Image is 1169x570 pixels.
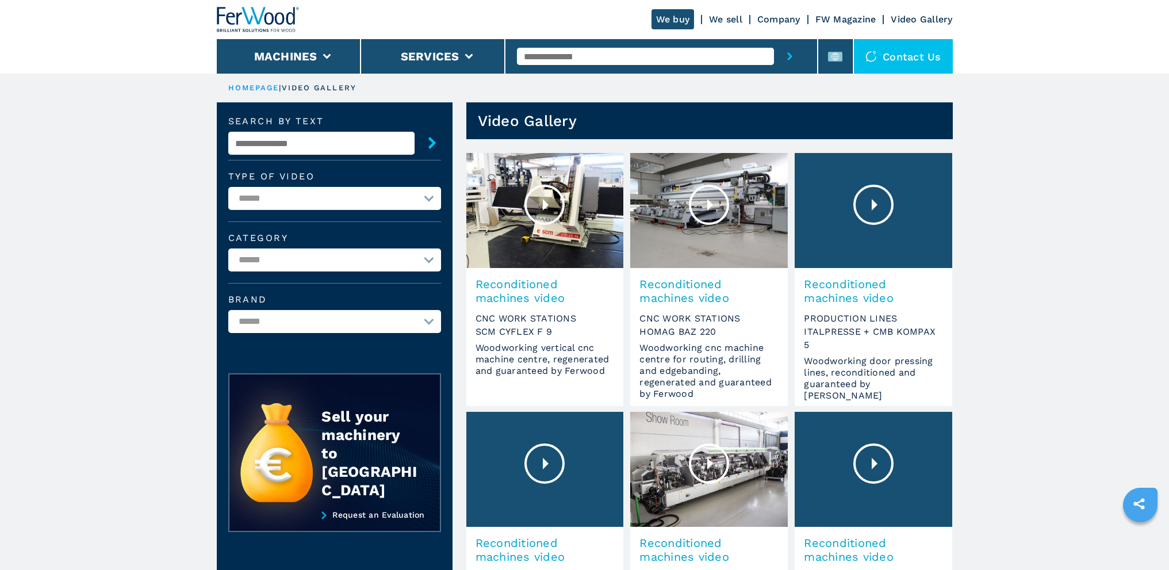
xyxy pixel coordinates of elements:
[757,14,800,25] a: Company
[254,49,317,63] button: Machines
[401,49,459,63] button: Services
[774,39,806,74] button: submit-button
[228,172,441,181] label: Type of video
[282,83,357,93] p: video gallery
[891,14,952,25] a: Video Gallery
[321,407,417,499] div: Sell your machinery to [GEOGRAPHIC_DATA]
[804,536,943,564] span: Reconditioned machines video
[804,325,943,351] span: ITALPRESSE + CMB KOMPAX 5
[476,342,615,377] span: Woodworking vertical cnc machine centre, regenerated and guaranteed by Ferwood
[804,312,943,325] span: PRODUCTION LINES
[279,83,281,92] span: |
[228,234,441,243] label: Category
[639,536,779,564] span: Reconditioned machines video
[476,312,615,325] span: CNC WORK STATIONS
[1125,489,1153,518] a: sharethis
[854,39,953,74] div: Contact us
[804,277,943,305] span: Reconditioned machines video
[476,277,615,305] span: Reconditioned machines video
[228,295,441,304] label: Brand
[228,499,441,551] a: Request an Evaluation
[217,7,300,32] img: Ferwood
[865,51,877,62] img: Contact us
[228,83,279,92] a: HOMEPAGE
[639,325,779,338] span: HOMAG BAZ 220
[639,342,779,400] span: Woodworking cnc machine centre for routing, drilling and edgebanding, regenerated and guaranteed ...
[476,536,615,564] span: Reconditioned machines video
[478,112,577,130] h1: Video Gallery
[815,14,876,25] a: FW Magazine
[804,355,943,401] span: Woodworking door pressing lines, reconditioned and guaranteed by [PERSON_NAME]
[639,312,779,325] span: CNC WORK STATIONS
[651,9,695,29] a: We buy
[709,14,742,25] a: We sell
[639,277,779,305] span: Reconditioned machines video
[630,153,788,268] img: Reconditioned machines video
[466,153,624,268] img: Reconditioned machines video
[228,117,415,126] label: Search by text
[630,412,788,527] img: Reconditioned machines video
[476,325,615,338] span: SCM CYFLEX F 9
